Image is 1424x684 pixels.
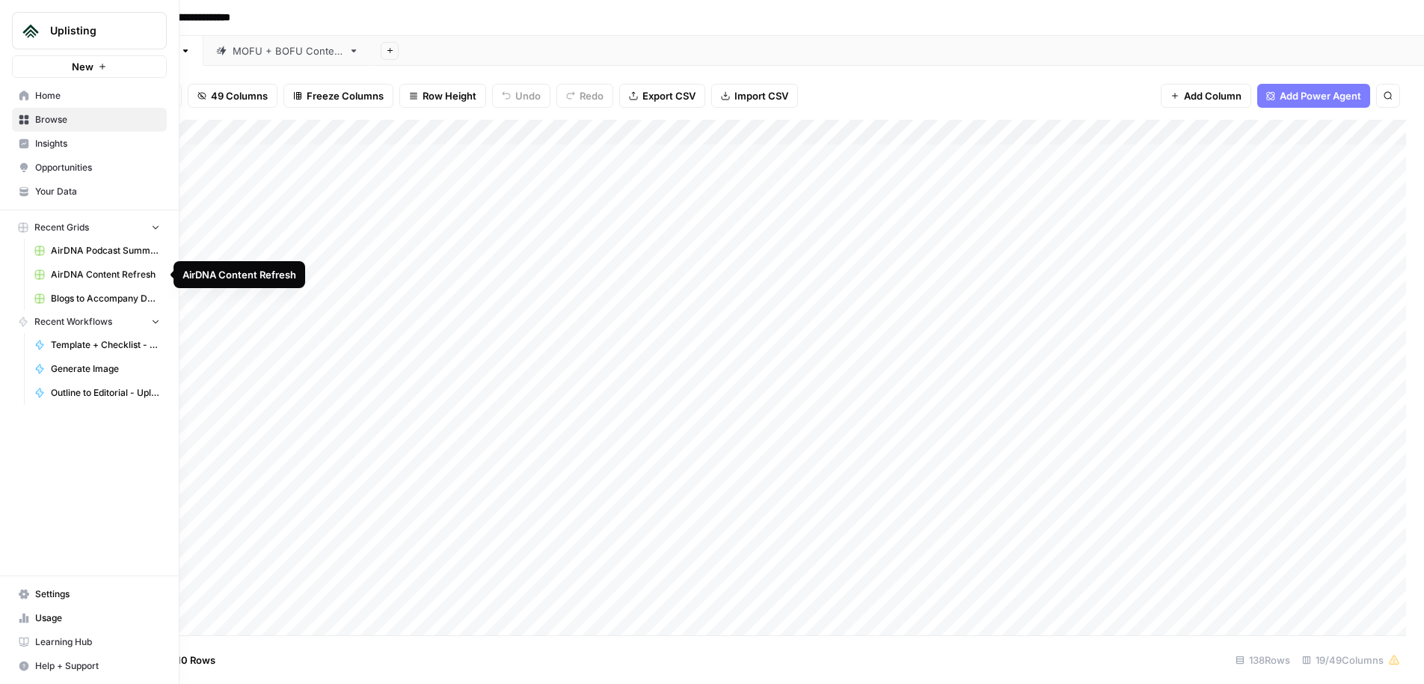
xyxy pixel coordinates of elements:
span: Insights [35,137,160,150]
span: Redo [580,88,604,103]
button: Add Column [1161,84,1251,108]
span: Your Data [35,185,160,198]
span: Import CSV [734,88,788,103]
div: MOFU + BOFU Content [233,43,343,58]
a: Template + Checklist - Keyword to Outline [28,333,167,357]
span: Template + Checklist - Keyword to Outline [51,338,160,352]
span: AirDNA Content Refresh [51,268,160,281]
span: Recent Grids [34,221,89,234]
span: Blogs to Accompany Downloadables [51,292,160,305]
button: Add Power Agent [1257,84,1370,108]
button: Recent Workflows [12,311,167,333]
span: Browse [35,113,160,126]
button: Freeze Columns [283,84,393,108]
a: AirDNA Content Refresh [28,263,167,287]
a: Insights [12,132,167,156]
span: New [72,59,93,74]
a: Usage [12,606,167,630]
a: AirDNA Podcast Summary Grid [28,239,167,263]
a: Your Data [12,180,167,204]
div: 138 Rows [1230,648,1296,672]
button: Workspace: Uplisting [12,12,167,49]
span: Add Power Agent [1280,88,1361,103]
span: Export CSV [642,88,696,103]
button: 49 Columns [188,84,277,108]
button: Row Height [399,84,486,108]
span: Opportunities [35,161,160,174]
a: Opportunities [12,156,167,180]
span: Home [35,89,160,103]
span: Add 10 Rows [156,653,215,668]
button: Import CSV [711,84,798,108]
span: Learning Hub [35,635,160,649]
a: Browse [12,108,167,132]
a: Learning Hub [12,630,167,654]
span: Recent Workflows [34,315,112,329]
span: Uplisting [50,23,141,38]
span: 49 Columns [211,88,268,103]
span: Generate Image [51,362,160,376]
button: Help + Support [12,654,167,678]
div: 19/49 Columns [1296,648,1406,672]
a: Blogs to Accompany Downloadables [28,287,167,311]
span: Row Height [423,88,476,103]
div: AirDNA Content Refresh [182,267,296,282]
span: Settings [35,587,160,601]
a: Outline to Editorial - Uplisting [28,381,167,405]
span: Help + Support [35,659,160,673]
a: Home [12,84,167,108]
span: Add Column [1184,88,1242,103]
a: Generate Image [28,357,167,381]
button: Export CSV [619,84,705,108]
span: Outline to Editorial - Uplisting [51,386,160,400]
span: AirDNA Podcast Summary Grid [51,244,160,257]
button: Redo [556,84,613,108]
img: Uplisting Logo [17,17,44,44]
button: Undo [492,84,550,108]
button: New [12,55,167,78]
a: Settings [12,582,167,606]
span: Undo [515,88,541,103]
a: MOFU + BOFU Content [203,36,372,66]
button: Recent Grids [12,216,167,239]
span: Usage [35,611,160,625]
span: Freeze Columns [307,88,384,103]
